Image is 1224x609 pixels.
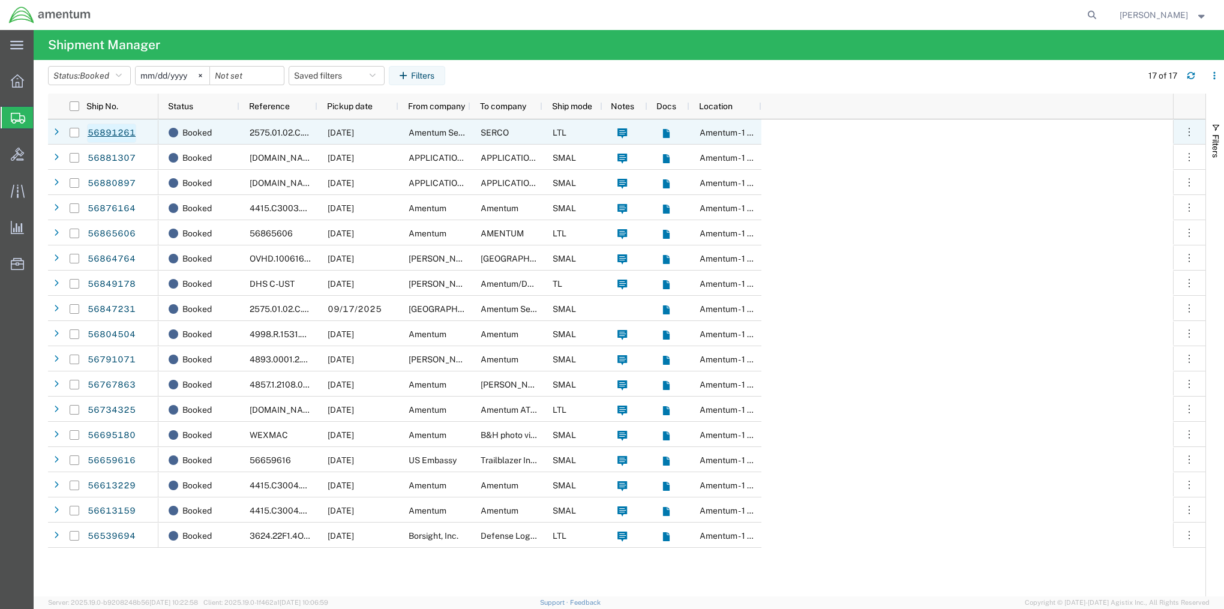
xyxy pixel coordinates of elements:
span: [DATE] 10:22:58 [149,599,198,606]
span: Amentum - 1 gcp [700,481,762,490]
span: Amentum Annapolis Junction [481,254,566,263]
span: 08/27/2025 [328,481,354,490]
button: Status:Booked [48,66,131,85]
button: [PERSON_NAME] [1119,8,1208,22]
span: Amentum [409,430,446,440]
span: 4415.C3003.5.020.300.00.UNBILL [250,203,386,213]
span: Booked [182,170,212,196]
span: SERCO [481,128,509,137]
span: 09/12/2025 [328,329,354,339]
span: 2575.01.02.C.2002.4IGN [250,128,345,137]
a: Feedback [570,599,601,606]
span: Amentum [409,380,446,389]
a: 56847231 [87,300,136,319]
span: Amentum - 1 gcp [700,178,762,188]
span: Hilton Garden Inn Downtown [409,304,494,314]
span: Scott Gilmour [1120,8,1188,22]
span: Weibert's [409,279,477,289]
span: SMAL [553,506,576,515]
span: LTL [553,128,566,137]
span: SMAL [553,203,576,213]
a: 56539694 [87,527,136,546]
span: Booked [182,523,212,548]
span: 09/09/2025 [328,531,354,541]
span: 4998.R.1531.AA.AV.03.KUWB.00 [250,329,376,339]
span: Amentum Services, Inc. [481,304,571,314]
span: Amentum - 1 gcp [700,203,762,213]
span: Booked [182,296,212,322]
a: Support [540,599,570,606]
span: Reference [249,101,290,111]
span: 09/04/2025 [328,455,354,465]
span: LTL [553,229,566,238]
span: Trailblazer Innovations [481,455,568,465]
a: 56767863 [87,376,136,395]
span: 09/17/2025 [328,304,382,314]
span: Booked [182,120,212,145]
span: SMAL [553,430,576,440]
span: Amentum Services, Inc. [409,128,499,137]
span: 4878.00.02.C.0006.100.XXX [250,153,318,163]
span: Amentum [409,229,446,238]
span: Booked [182,221,212,246]
span: 08/27/2025 [328,506,354,515]
span: Scott Rogstad [409,355,477,364]
span: Status [168,101,193,111]
span: Amentum [481,203,518,213]
span: Amentum [409,203,446,213]
span: 3566.07.0139.CUAS.CUAS.5000.BS [250,405,318,415]
span: Booked [182,473,212,498]
span: TL [553,279,562,289]
span: Amentum - 1 gcp [700,455,762,465]
span: APPLICATION SUPPORT CENTER [409,153,539,163]
div: 17 of 17 [1148,70,1177,82]
span: 09/11/2025 [328,355,354,364]
span: 09/10/2025 [328,380,354,389]
a: 56865606 [87,224,136,244]
span: 3624.22F1.4OPS.9999SA.99 [250,531,362,541]
span: 09/24/2025 [328,229,354,238]
span: Booked [182,271,212,296]
span: SMAL [553,153,576,163]
span: Amentum [409,481,446,490]
span: Booked [182,372,212,397]
a: 56804504 [87,325,136,344]
span: Docs [656,101,676,111]
span: 4857.1.2108.00.00.04.235.000 [250,380,369,389]
span: Copyright © [DATE]-[DATE] Agistix Inc., All Rights Reserved [1025,598,1210,608]
span: 56865606 [250,229,293,238]
span: B&H photo video [481,430,545,440]
span: Amentum - 1 gcp [700,380,762,389]
span: SMAL [553,481,576,490]
span: SMAL [553,380,576,389]
span: APPLICATION SUPPORT CENTER [481,178,611,188]
a: 56891261 [87,124,136,143]
span: Ship No. [86,101,118,111]
span: Pickup date [327,101,373,111]
span: 4415.C3004.0.008.700.00.UNBILL [250,506,385,515]
span: 09/22/2025 [328,128,354,137]
span: Ship mode [552,101,592,111]
span: Booked [80,71,109,80]
span: 09/22/2025 [328,254,354,263]
h4: Shipment Manager [48,30,160,60]
span: Amentum - 1 gcp [700,229,762,238]
span: 09/08/2025 [328,405,354,415]
span: Booked [182,448,212,473]
span: Amentum [481,329,518,339]
span: SMAL [553,329,576,339]
span: SMAL [553,254,576,263]
span: Defense Logistics Agency [481,531,582,541]
span: Amentum - 1 gcp [700,430,762,440]
a: 56880897 [87,174,136,193]
span: Amentum [409,506,446,515]
a: 56613159 [87,502,136,521]
span: 09/22/2025 [328,178,354,188]
span: 4415.C3004.0.008.700.00.UNBILL [250,481,385,490]
span: [DATE] 10:06:59 [280,599,328,606]
span: Booked [182,196,212,221]
span: Booked [182,322,212,347]
input: Not set [210,67,284,85]
span: Amentum - 1 gcp [700,153,762,163]
a: 56876164 [87,199,136,218]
